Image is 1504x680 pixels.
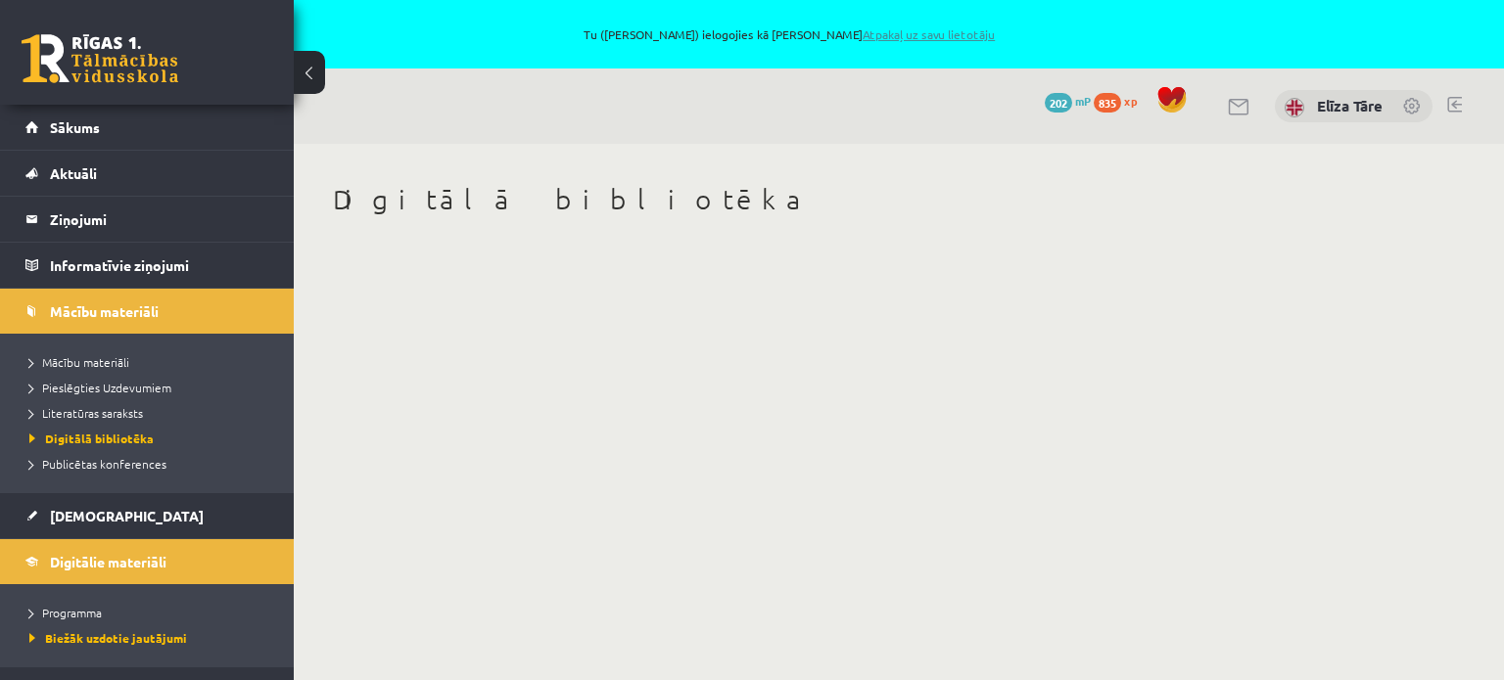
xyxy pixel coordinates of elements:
[29,353,274,371] a: Mācību materiāli
[29,354,129,370] span: Mācību materiāli
[29,405,143,421] span: Literatūras saraksts
[1045,93,1072,113] span: 202
[25,197,269,242] a: Ziņojumi
[50,553,166,570] span: Digitālie materiāli
[1075,93,1091,109] span: mP
[29,431,154,446] span: Digitālā bibliotēka
[333,183,1465,216] h1: Digitālā bibliotēka
[1285,98,1304,117] img: Elīza Tāre
[29,604,274,621] a: Programma
[29,404,274,422] a: Literatūras saraksts
[50,302,159,320] span: Mācību materiāli
[50,164,97,182] span: Aktuāli
[863,26,995,42] a: Atpakaļ uz savu lietotāju
[50,507,204,524] span: [DEMOGRAPHIC_DATA]
[25,105,269,150] a: Sākums
[50,197,269,242] legend: Ziņojumi
[29,380,171,395] span: Pieslēgties Uzdevumiem
[29,379,274,396] a: Pieslēgties Uzdevumiem
[25,289,269,334] a: Mācību materiāli
[25,151,269,196] a: Aktuāli
[29,455,274,473] a: Publicētas konferences
[1094,93,1121,113] span: 835
[50,243,269,288] legend: Informatīvie ziņojumi
[29,629,274,647] a: Biežāk uzdotie jautājumi
[29,630,187,646] span: Biežāk uzdotie jautājumi
[22,34,178,83] a: Rīgas 1. Tālmācības vidusskola
[1094,93,1147,109] a: 835 xp
[25,243,269,288] a: Informatīvie ziņojumi
[25,539,269,584] a: Digitālie materiāli
[50,118,100,136] span: Sākums
[29,605,102,620] span: Programma
[29,430,274,447] a: Digitālā bibliotēka
[25,493,269,538] a: [DEMOGRAPHIC_DATA]
[29,456,166,472] span: Publicētas konferences
[1124,93,1137,109] span: xp
[1045,93,1091,109] a: 202 mP
[1317,96,1383,115] a: Elīza Tāre
[225,28,1353,40] span: Tu ([PERSON_NAME]) ielogojies kā [PERSON_NAME]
